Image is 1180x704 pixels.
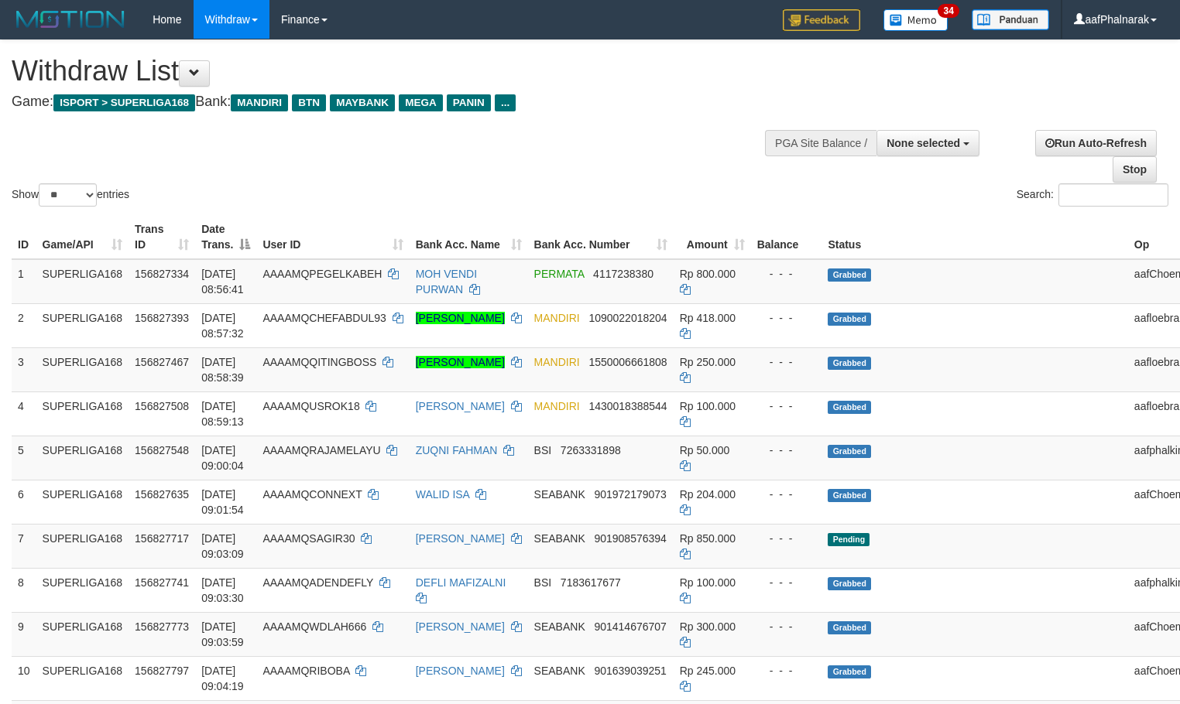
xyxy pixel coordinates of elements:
td: 2 [12,303,36,347]
span: MANDIRI [534,400,580,412]
a: Stop [1113,156,1157,183]
span: AAAAMQRAJAMELAYU [262,444,380,456]
span: SEABANK [534,532,585,545]
span: PERMATA [534,268,585,280]
div: PGA Site Balance / [765,130,876,156]
td: 10 [12,656,36,700]
label: Show entries [12,183,129,207]
span: MANDIRI [231,94,288,111]
span: [DATE] 08:57:32 [201,312,244,340]
td: 3 [12,347,36,391]
td: SUPERLIGA168 [36,568,129,612]
td: SUPERLIGA168 [36,347,129,391]
td: 4 [12,391,36,436]
span: [DATE] 09:03:09 [201,532,244,560]
div: - - - [757,619,816,634]
span: AAAAMQWDLAH666 [262,620,366,633]
th: Trans ID: activate to sort column ascending [129,215,195,259]
span: 156827334 [135,268,189,280]
span: AAAAMQCHEFABDUL93 [262,312,386,324]
th: Bank Acc. Number: activate to sort column ascending [528,215,674,259]
td: 1 [12,259,36,304]
div: - - - [757,266,816,282]
span: AAAAMQADENDEFLY [262,576,373,589]
span: Copy 1550006661808 to clipboard [588,356,667,368]
span: [DATE] 09:04:19 [201,665,244,692]
span: Rp 250.000 [680,356,736,368]
span: [DATE] 09:00:04 [201,444,244,472]
span: Grabbed [828,489,871,502]
td: SUPERLIGA168 [36,656,129,700]
td: 8 [12,568,36,612]
span: Copy 4117238380 to clipboard [593,268,653,280]
div: - - - [757,310,816,326]
span: Rp 100.000 [680,576,736,589]
th: Amount: activate to sort column ascending [674,215,751,259]
span: Copy 901972179073 to clipboard [594,488,666,501]
a: ZUQNI FAHMAN [416,444,498,456]
img: panduan.png [972,9,1049,30]
span: SEABANK [534,488,585,501]
label: Search: [1017,183,1168,207]
span: AAAAMQCONNEXT [262,488,362,501]
span: [DATE] 08:59:13 [201,400,244,428]
h1: Withdraw List [12,56,771,87]
span: MANDIRI [534,356,580,368]
span: 156827548 [135,444,189,456]
div: - - - [757,443,816,458]
th: Game/API: activate to sort column ascending [36,215,129,259]
a: [PERSON_NAME] [416,620,505,633]
span: Pending [828,533,870,546]
td: 7 [12,524,36,568]
span: Copy 7263331898 to clipboard [561,444,621,456]
span: MEGA [399,94,443,111]
span: Copy 901414676707 to clipboard [594,620,666,633]
span: MANDIRI [534,312,580,324]
span: BSI [534,444,552,456]
span: AAAAMQQITINGBOSS [262,356,376,368]
td: SUPERLIGA168 [36,303,129,347]
span: Rp 300.000 [680,620,736,633]
span: Rp 800.000 [680,268,736,280]
span: [DATE] 09:03:59 [201,620,244,648]
input: Search: [1058,183,1168,207]
span: AAAAMQUSROK18 [262,400,359,412]
th: User ID: activate to sort column ascending [256,215,409,259]
a: DEFLI MAFIZALNI [416,576,506,589]
span: 34 [938,4,959,18]
span: Rp 100.000 [680,400,736,412]
th: Bank Acc. Name: activate to sort column ascending [410,215,528,259]
div: - - - [757,354,816,370]
td: SUPERLIGA168 [36,259,129,304]
span: BSI [534,576,552,589]
span: [DATE] 09:03:30 [201,576,244,604]
th: Status [822,215,1127,259]
span: Copy 901908576394 to clipboard [594,532,666,545]
button: None selected [876,130,979,156]
div: - - - [757,663,816,678]
span: Rp 245.000 [680,665,736,677]
span: SEABANK [534,620,585,633]
span: 156827717 [135,532,189,545]
span: Grabbed [828,268,871,282]
span: AAAAMQRIBOBA [262,665,349,677]
span: [DATE] 08:58:39 [201,356,244,384]
span: Grabbed [828,445,871,458]
th: Balance [751,215,822,259]
span: ... [495,94,516,111]
span: Grabbed [828,577,871,590]
td: SUPERLIGA168 [36,480,129,524]
span: Copy 7183617677 to clipboard [561,576,621,589]
span: Grabbed [828,621,871,634]
img: MOTION_logo.png [12,8,129,31]
img: Feedback.jpg [783,9,860,31]
a: [PERSON_NAME] [416,356,505,368]
span: 156827393 [135,312,189,324]
span: MAYBANK [330,94,395,111]
span: Grabbed [828,313,871,326]
span: Copy 901639039251 to clipboard [594,665,666,677]
img: Button%20Memo.svg [883,9,948,31]
div: - - - [757,531,816,546]
span: 156827741 [135,576,189,589]
td: SUPERLIGA168 [36,524,129,568]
